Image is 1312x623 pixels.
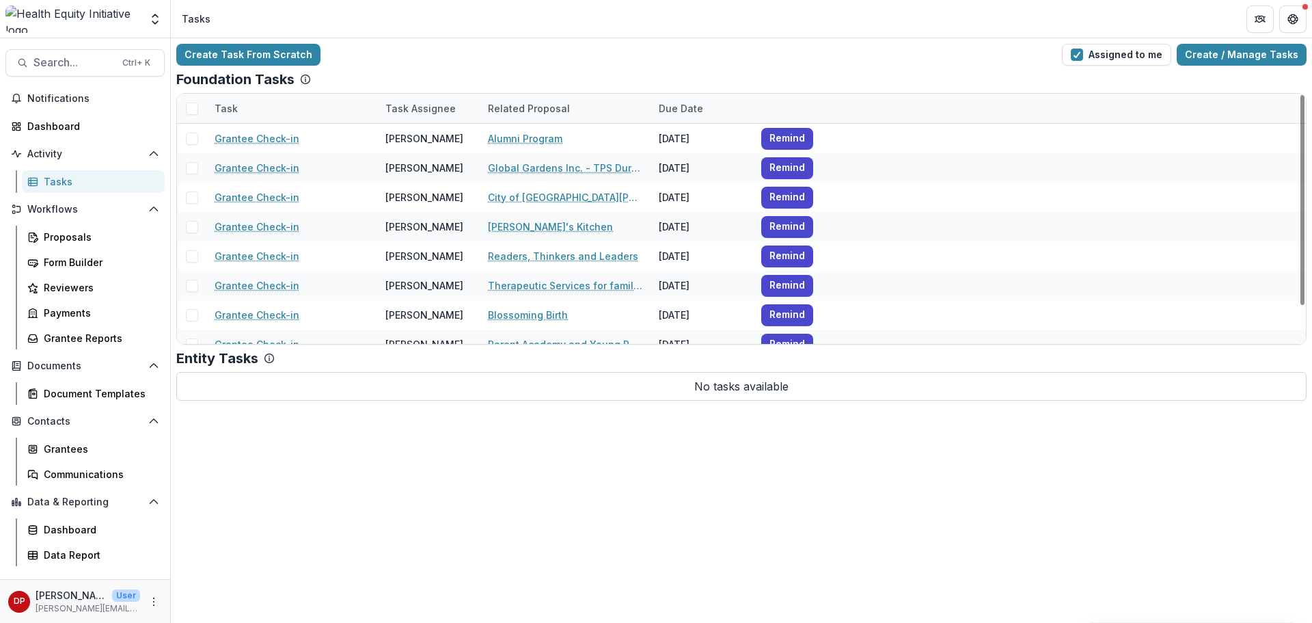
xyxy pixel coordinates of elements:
div: [DATE] [651,271,753,300]
span: Notifications [27,93,159,105]
a: Grantee Check-in [215,220,299,234]
div: [DATE] [651,330,753,359]
div: Grantees [44,442,154,456]
nav: breadcrumb [176,9,216,29]
span: Contacts [27,416,143,427]
button: Open Documents [5,355,165,377]
div: [PERSON_NAME] [385,190,463,204]
button: Open entity switcher [146,5,165,33]
button: Open Workflows [5,198,165,220]
img: Health Equity Initiative logo [5,5,140,33]
div: Dr. Janel Pasley [14,597,25,606]
a: Proposals [22,226,165,248]
div: Form Builder [44,255,154,269]
button: Remind [761,187,813,209]
a: Alumni Program [488,131,562,146]
div: [DATE] [651,212,753,241]
button: Open Activity [5,143,165,165]
a: Create Task From Scratch [176,44,320,66]
a: Grantee Check-in [215,161,299,175]
div: Reviewers [44,280,154,295]
button: Notifications [5,88,165,109]
button: Assigned to me [1062,44,1171,66]
button: Open Contacts [5,410,165,432]
div: [PERSON_NAME] [385,278,463,293]
div: Task Assignee [377,94,480,123]
button: Remind [761,246,813,267]
button: More [146,594,162,610]
div: [DATE] [651,300,753,330]
div: [DATE] [651,153,753,183]
button: Search... [5,49,165,77]
a: Blossoming Birth [488,308,568,322]
a: Readers, Thinkers and Leaders [488,249,638,263]
div: [PERSON_NAME] [385,161,463,175]
a: Global Gardens Inc. - TPS During-School Program - 50000 - [DATE] [488,161,642,175]
div: [DATE] [651,124,753,153]
div: Task [206,94,377,123]
div: Task Assignee [377,101,464,116]
a: Reviewers [22,276,165,299]
button: Remind [761,216,813,238]
button: Remind [761,157,813,179]
div: Proposals [44,230,154,244]
div: Payments [44,306,154,320]
a: Grantee Check-in [215,308,299,322]
div: Dashboard [27,119,154,133]
p: [PERSON_NAME][EMAIL_ADDRESS][PERSON_NAME][DATE][DOMAIN_NAME] [36,602,140,615]
div: Related Proposal [480,101,578,116]
span: Search... [33,56,114,69]
a: Communications [22,463,165,486]
div: Task [206,101,246,116]
a: Payments [22,302,165,324]
div: [DATE] [651,183,753,212]
span: Activity [27,148,143,160]
div: Tasks [44,174,154,189]
div: [PERSON_NAME] [385,131,463,146]
div: Document Templates [44,386,154,401]
span: Documents [27,360,143,372]
div: Due Date [651,94,753,123]
a: Create / Manage Tasks [1177,44,1307,66]
button: Partners [1246,5,1274,33]
div: Data Report [44,548,154,562]
a: Therapeutic Services for families impacted by [MEDICAL_DATA] and neglect [488,278,642,293]
button: Remind [761,275,813,297]
div: Communications [44,467,154,481]
a: Parent Academy and Young Parent Advisory Board [488,337,642,352]
p: User [112,589,140,602]
div: [PERSON_NAME] [385,220,463,234]
a: Grantee Check-in [215,190,299,204]
a: Document Templates [22,382,165,405]
div: Due Date [651,101,711,116]
span: Workflows [27,204,143,215]
a: [PERSON_NAME]'s Kitchen [488,220,613,234]
button: Open Data & Reporting [5,491,165,513]
div: [PERSON_NAME] [385,249,463,263]
a: Data Report [22,544,165,566]
a: Grantees [22,438,165,460]
div: Dashboard [44,522,154,537]
a: Grantee Check-in [215,131,299,146]
button: Remind [761,128,813,150]
a: Grantee Check-in [215,249,299,263]
button: Get Help [1279,5,1307,33]
button: Remind [761,334,813,356]
div: [DATE] [651,241,753,271]
div: [PERSON_NAME] [385,308,463,322]
div: [PERSON_NAME] [385,337,463,352]
a: City of [GEOGRAPHIC_DATA][PERSON_NAME][GEOGRAPHIC_DATA] Improvements - 242000 - [DATE] [488,190,642,204]
div: Related Proposal [480,94,651,123]
a: Tasks [22,170,165,193]
a: Grantee Check-in [215,278,299,293]
a: Dashboard [5,115,165,137]
button: Remind [761,304,813,326]
div: Grantee Reports [44,331,154,345]
span: Data & Reporting [27,496,143,508]
a: Dashboard [22,518,165,541]
p: Foundation Tasks [176,71,295,88]
p: Entity Tasks [176,350,258,367]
